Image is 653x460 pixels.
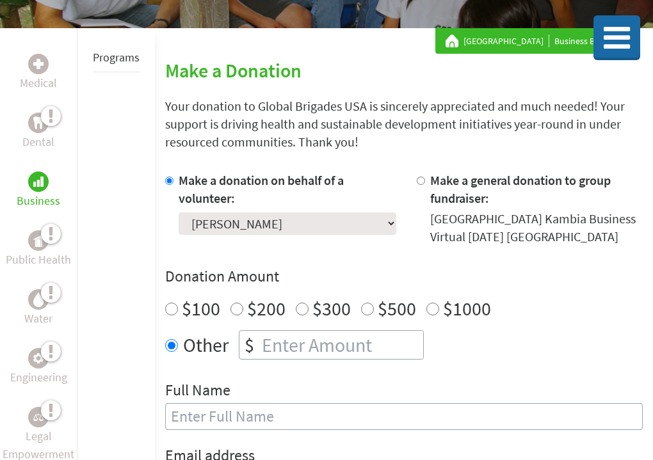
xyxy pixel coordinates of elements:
[33,177,44,187] img: Business
[33,292,44,306] img: Water
[33,116,44,129] img: Dental
[183,330,229,360] label: Other
[17,171,60,210] a: BusinessBusiness
[28,230,49,251] div: Public Health
[20,74,57,92] p: Medical
[259,331,423,359] input: Enter Amount
[443,296,491,321] label: $1000
[165,380,230,403] label: Full Name
[378,296,416,321] label: $500
[33,59,44,69] img: Medical
[28,171,49,192] div: Business
[165,97,643,151] p: Your donation to Global Brigades USA is sincerely appreciated and much needed! Your support is dr...
[165,403,643,430] input: Enter Full Name
[24,310,52,328] p: Water
[33,353,44,363] img: Engineering
[24,289,52,328] a: WaterWater
[10,348,67,386] a: EngineeringEngineering
[247,296,286,321] label: $200
[446,35,622,47] div: Business Brigades
[28,348,49,369] div: Engineering
[93,44,140,72] li: Programs
[312,296,351,321] label: $300
[182,296,220,321] label: $100
[10,369,67,386] p: Engineering
[28,113,49,133] div: Dental
[33,234,44,247] img: Public Health
[17,192,60,210] p: Business
[179,172,344,206] label: Make a donation on behalf of a volunteer:
[6,251,71,269] p: Public Health
[28,54,49,74] div: Medical
[28,407,49,427] div: Legal Empowerment
[28,289,49,310] div: Water
[430,172,611,206] label: Make a general donation to group fundraiser:
[464,35,549,47] a: [GEOGRAPHIC_DATA]
[165,59,643,82] h2: Make a Donation
[430,210,643,246] div: [GEOGRAPHIC_DATA] Kambia Business Virtual [DATE] [GEOGRAPHIC_DATA]
[20,54,57,92] a: MedicalMedical
[239,331,259,359] div: $
[22,133,54,151] p: Dental
[165,266,643,287] h4: Donation Amount
[33,413,44,421] img: Legal Empowerment
[22,113,54,151] a: DentalDental
[93,50,140,65] a: Programs
[6,230,71,269] a: Public HealthPublic Health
